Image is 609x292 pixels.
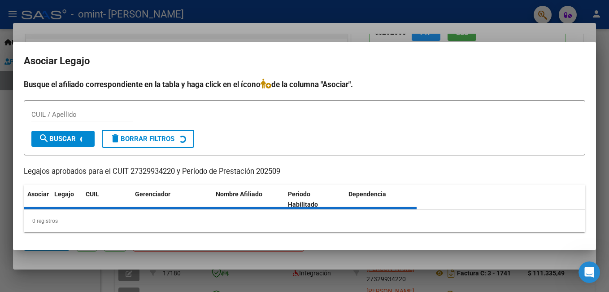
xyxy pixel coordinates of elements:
[288,190,318,208] span: Periodo Habilitado
[24,166,585,177] p: Legajos aprobados para el CUIT 27329934220 y Período de Prestación 202509
[131,185,212,214] datatable-header-cell: Gerenciador
[110,133,121,144] mat-icon: delete
[6,5,23,22] button: go back
[24,210,585,232] div: 0 registros
[102,130,194,148] button: Borrar Filtros
[345,185,417,214] datatable-header-cell: Dependencia
[24,185,51,214] datatable-header-cell: Asociar
[82,185,131,214] datatable-header-cell: CUIL
[140,5,157,22] button: Inicio
[64,158,168,176] button: 🗑️ Eliminar factura con error
[26,7,40,21] img: Profile image for Fin
[31,131,95,147] button: Buscar
[135,190,170,198] span: Gerenciador
[284,185,345,214] datatable-header-cell: Periodo Habilitado
[216,190,262,198] span: Nombre Afiliado
[212,185,284,214] datatable-header-cell: Nombre Afiliado
[157,5,174,22] div: Cerrar
[15,60,168,86] button: ⬆️ Cargar Factura Discapacidad / Nota de Crédito
[27,190,49,198] span: Asociar
[24,79,585,90] h4: Busque el afiliado correspondiente en la tabla y haga click en el ícono de la columna "Asociar".
[64,135,168,153] button: 🧾 Validación de CAE (ARCA)
[24,53,585,70] h2: Asociar Legajo
[78,203,168,221] button: 📋 Prácticas autorizadas
[86,190,99,198] span: CUIL
[36,180,168,198] button: 🏷️ ¿A qué área pertenece mi factura?
[51,185,82,214] datatable-header-cell: Legajo
[43,10,138,24] p: El equipo también puede ayudar
[69,225,168,243] button: 🔙 Volver al menú principal
[54,190,74,198] span: Legajo
[39,133,49,144] mat-icon: search
[110,135,174,143] span: Borrar Filtros
[39,135,76,143] span: Buscar
[73,90,168,108] button: 🔍 Buscar y editar factura
[100,37,168,55] button: 📑 Asociar legajo
[89,113,168,131] button: ⚠️ Factura duplicada
[579,261,600,283] iframe: Intercom live chat
[43,4,54,10] h1: Fin
[348,190,386,198] span: Dependencia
